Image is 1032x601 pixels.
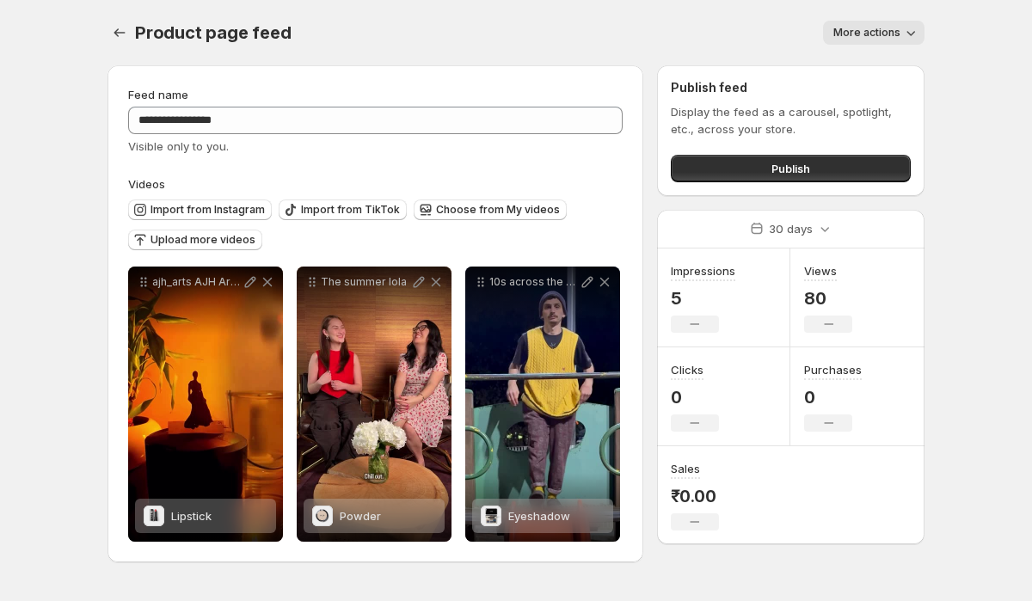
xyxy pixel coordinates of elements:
[671,387,719,408] p: 0
[107,21,132,45] button: Settings
[804,387,862,408] p: 0
[671,79,911,96] h2: Publish feed
[312,506,333,526] img: Powder
[671,155,911,182] button: Publish
[804,361,862,378] h3: Purchases
[804,288,852,309] p: 80
[769,220,813,237] p: 30 days
[279,199,407,220] button: Import from TikTok
[301,203,400,217] span: Import from TikTok
[671,288,735,309] p: 5
[671,262,735,279] h3: Impressions
[135,22,292,43] span: Product page feed
[128,230,262,250] button: Upload more videos
[128,88,188,101] span: Feed name
[152,275,242,289] p: ajh_arts AJH Arts brings paper to life in this mesmerizing stop-motion dance Each second is craft...
[823,21,924,45] button: More actions
[436,203,560,217] span: Choose from My videos
[128,199,272,220] button: Import from Instagram
[297,267,451,542] div: The summer lolaPowderPowder
[671,361,703,378] h3: Clicks
[771,160,810,177] span: Publish
[481,506,501,526] img: Eyeshadow
[671,486,719,506] p: ₹0.00
[465,267,620,542] div: 10s across the board InTheMoment Video by [PERSON_NAME]EyeshadowEyeshadow
[150,233,255,247] span: Upload more videos
[671,460,700,477] h3: Sales
[128,177,165,191] span: Videos
[804,262,837,279] h3: Views
[671,103,911,138] p: Display the feed as a carousel, spotlight, etc., across your store.
[150,203,265,217] span: Import from Instagram
[128,139,229,153] span: Visible only to you.
[321,275,410,289] p: The summer lola
[171,509,212,523] span: Lipstick
[489,275,579,289] p: 10s across the board InTheMoment Video by [PERSON_NAME]
[128,267,283,542] div: ajh_arts AJH Arts brings paper to life in this mesmerizing stop-motion dance Each second is craft...
[508,509,570,523] span: Eyeshadow
[144,506,164,526] img: Lipstick
[414,199,567,220] button: Choose from My videos
[833,26,900,40] span: More actions
[340,509,381,523] span: Powder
